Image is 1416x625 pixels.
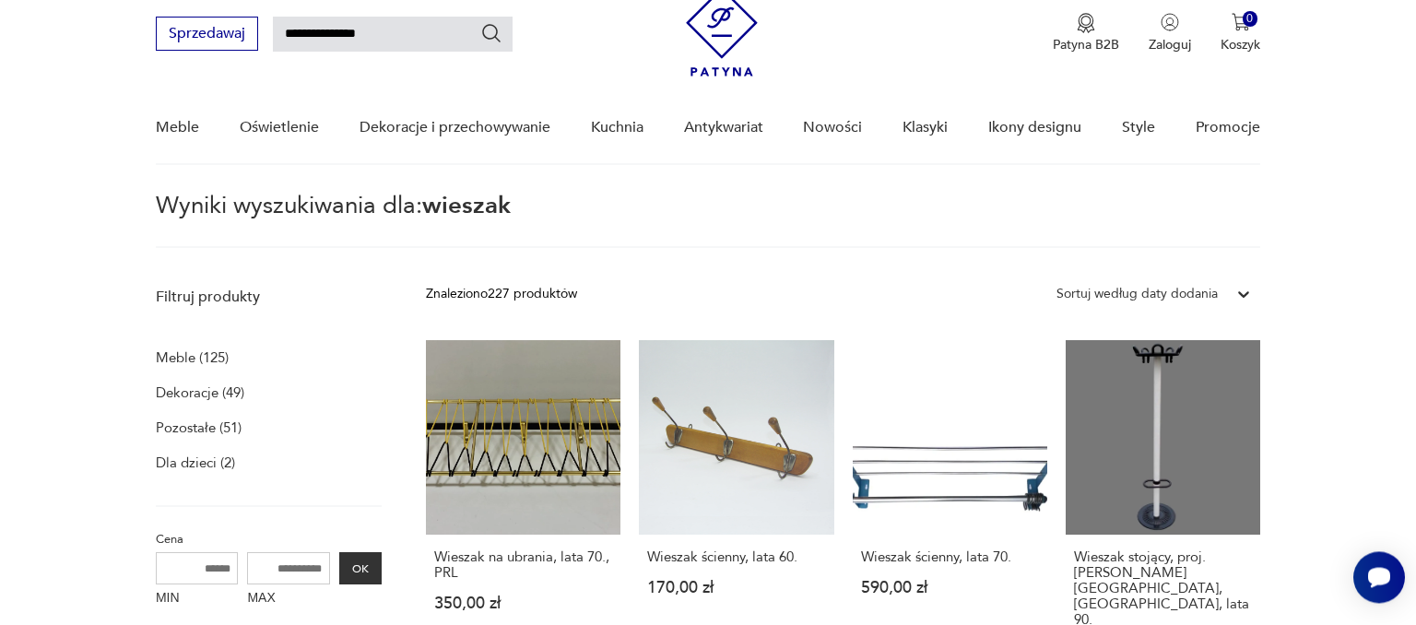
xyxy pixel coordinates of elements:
[1122,92,1155,163] a: Style
[156,584,239,614] label: MIN
[903,92,948,163] a: Klasyki
[156,17,258,51] button: Sprzedawaj
[426,284,577,304] div: Znaleziono 227 produktów
[861,549,1039,565] h3: Wieszak ścienny, lata 70.
[156,380,244,406] a: Dekoracje (49)
[156,92,199,163] a: Meble
[684,92,763,163] a: Antykwariat
[156,529,382,549] p: Cena
[422,189,511,222] span: wieszak
[1161,13,1179,31] img: Ikonka użytkownika
[360,92,550,163] a: Dekoracje i przechowywanie
[1353,551,1405,603] iframe: Smartsupp widget button
[156,29,258,41] a: Sprzedawaj
[1053,13,1119,53] a: Ikona medaluPatyna B2B
[156,195,1260,248] p: Wyniki wyszukiwania dla:
[156,450,235,476] a: Dla dzieci (2)
[1149,13,1191,53] button: Zaloguj
[1149,36,1191,53] p: Zaloguj
[647,580,825,596] p: 170,00 zł
[156,415,242,441] a: Pozostałe (51)
[803,92,862,163] a: Nowości
[1196,92,1260,163] a: Promocje
[1243,11,1258,27] div: 0
[1221,13,1260,53] button: 0Koszyk
[339,552,382,584] button: OK
[156,287,382,307] p: Filtruj produkty
[988,92,1081,163] a: Ikony designu
[1053,36,1119,53] p: Patyna B2B
[591,92,643,163] a: Kuchnia
[434,596,612,611] p: 350,00 zł
[480,22,502,44] button: Szukaj
[240,92,319,163] a: Oświetlenie
[647,549,825,565] h3: Wieszak ścienny, lata 60.
[1053,13,1119,53] button: Patyna B2B
[247,584,330,614] label: MAX
[434,549,612,581] h3: Wieszak na ubrania, lata 70., PRL
[1077,13,1095,33] img: Ikona medalu
[1056,284,1218,304] div: Sortuj według daty dodania
[861,580,1039,596] p: 590,00 zł
[1221,36,1260,53] p: Koszyk
[1232,13,1250,31] img: Ikona koszyka
[156,345,229,371] a: Meble (125)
